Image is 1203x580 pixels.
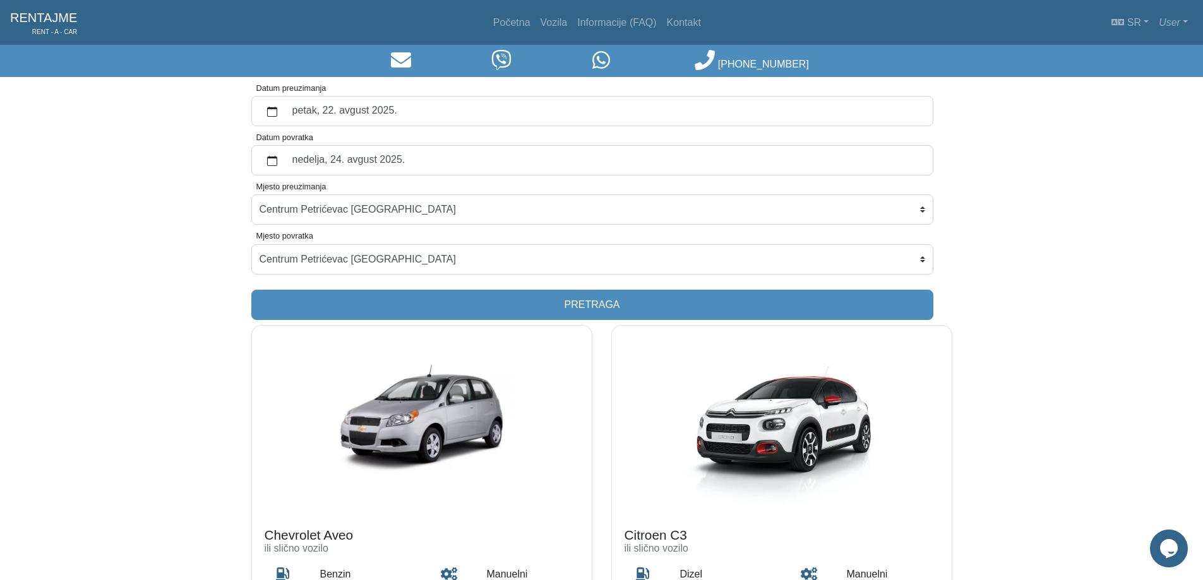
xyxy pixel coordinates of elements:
[265,528,579,543] h4: Chevrolet Aveo
[267,156,277,166] svg: calendar
[612,326,952,515] img: Citroen C3
[256,131,313,143] label: Datum povratka
[252,326,592,515] img: Chevrolet Aveo
[1150,530,1190,567] iframe: chat widget
[572,10,661,35] a: Informacije (FAQ)
[625,528,939,543] h4: Citroen C3
[256,181,326,192] label: Mjesto preuzimanja
[625,542,939,554] h6: ili slično vozilo
[10,5,77,40] a: RENTAJMERENT - A - CAR
[256,82,326,94] label: Datum preuzimanja
[260,149,285,172] button: calendar
[267,107,277,117] svg: calendar
[695,59,808,69] a: [PHONE_NUMBER]
[662,10,706,35] a: Kontakt
[488,10,536,35] a: Početna
[1154,10,1193,35] a: User
[260,100,285,122] button: calendar
[285,149,925,172] label: nedelja, 24. avgust 2025.
[285,100,925,122] label: petak, 22. avgust 2025.
[251,290,933,320] button: Pretraga
[265,542,579,554] h6: ili slično vozilo
[1127,17,1141,28] span: sr
[718,59,809,69] span: [PHONE_NUMBER]
[1159,17,1180,28] em: User
[10,27,77,37] span: RENT - A - CAR
[1106,10,1154,35] a: sr
[536,10,573,35] a: Vozila
[256,230,313,242] label: Mjesto povratka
